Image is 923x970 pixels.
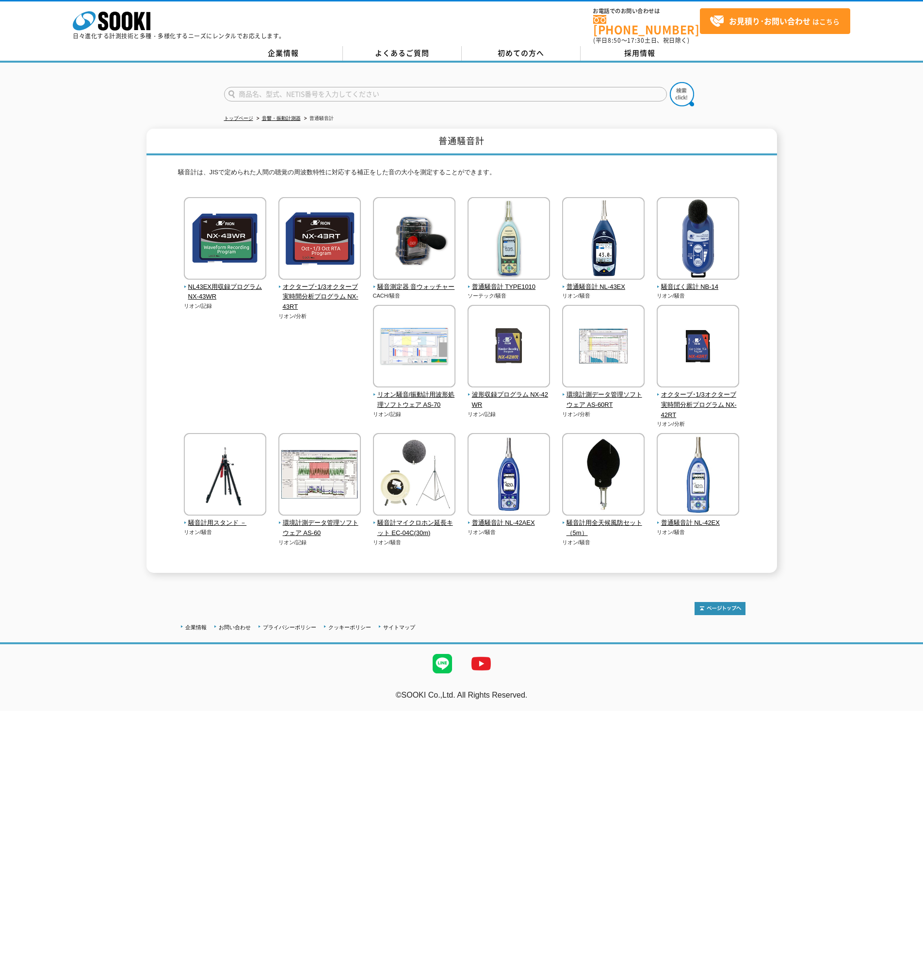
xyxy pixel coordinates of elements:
[468,410,551,418] p: リオン/記録
[383,624,415,630] a: サイトマップ
[657,381,740,420] a: オクターブ･1/3オクターブ実時間分析プログラム NX-42RT
[700,8,850,34] a: お見積り･お問い合わせはこちら
[562,292,645,300] p: リオン/騒音
[373,433,455,518] img: 騒音計マイクロホン延長キット EC-04C(30m)
[184,302,267,310] p: リオン/記録
[657,518,740,528] span: 普通騒音計 NL-42EX
[278,282,361,312] span: オクターブ･1/3オクターブ実時間分析プログラム NX-43RT
[670,82,694,106] img: btn_search.png
[593,36,689,45] span: (平日 ～ 土日、祝日除く)
[373,390,456,410] span: リオン騒音/振動計用波形処理ソフトウェア AS-70
[373,509,456,538] a: 騒音計マイクロホン延長キット EC-04C(30m)
[373,292,456,300] p: CACH/騒音
[373,305,455,390] img: リオン騒音/振動計用波形処理ソフトウェア AS-70
[184,282,267,302] span: NL43EX用収録プログラム NX-43WR
[608,36,621,45] span: 8:50
[562,273,645,292] a: 普通騒音計 NL-43EX
[657,390,740,420] span: オクターブ･1/3オクターブ実時間分析プログラム NX-42RT
[224,46,343,61] a: 企業情報
[224,87,667,101] input: 商品名、型式、NETIS番号を入力してください
[468,381,551,410] a: 波形収録プログラム NX-42WR
[886,701,923,709] a: テストMail
[278,312,361,320] p: リオン/分析
[373,410,456,418] p: リオン/記録
[263,624,316,630] a: プライバシーポリシー
[262,116,301,121] a: 音響・振動計測器
[627,36,645,45] span: 17:30
[498,48,544,58] span: 初めての方へ
[468,282,551,292] span: 普通騒音計 TYPE1010
[373,273,456,292] a: 騒音測定器 音ウォッチャー
[562,197,645,282] img: 普通騒音計 NL-43EX
[729,15,810,27] strong: お見積り･お問い合わせ
[562,538,645,547] p: リオン/騒音
[468,292,551,300] p: ソーテック/騒音
[657,509,740,528] a: 普通騒音計 NL-42EX
[657,282,740,292] span: 騒音ばく露計 NB-14
[219,624,251,630] a: お問い合わせ
[184,273,267,302] a: NL43EX用収録プログラム NX-43WR
[373,282,456,292] span: 騒音測定器 音ウォッチャー
[468,273,551,292] a: 普通騒音計 TYPE1010
[562,433,645,518] img: 騒音計用全天候風防セット （5m）
[562,381,645,410] a: 環境計測データ管理ソフトウェア AS-60RT
[373,518,456,538] span: 騒音計マイクロホン延長キット EC-04C(30m)
[278,197,361,282] img: オクターブ･1/3オクターブ実時間分析プログラム NX-43RT
[278,509,361,538] a: 環境計測データ管理ソフトウェア AS-60
[657,292,740,300] p: リオン/騒音
[184,433,266,518] img: 騒音計用スタンド －
[302,114,334,124] li: 普通騒音計
[657,197,739,282] img: 騒音ばく露計 NB-14
[468,305,550,390] img: 波形収録プログラム NX-42WR
[562,282,645,292] span: 普通騒音計 NL-43EX
[562,410,645,418] p: リオン/分析
[184,528,267,536] p: リオン/騒音
[657,273,740,292] a: 騒音ばく露計 NB-14
[657,420,740,428] p: リオン/分析
[562,509,645,538] a: 騒音計用全天候風防セット （5m）
[73,33,285,39] p: 日々進化する計測技術と多種・多様化するニーズにレンタルでお応えします。
[184,509,267,528] a: 騒音計用スタンド －
[562,305,645,390] img: 環境計測データ管理ソフトウェア AS-60RT
[468,518,551,528] span: 普通騒音計 NL-42AEX
[146,129,777,155] h1: 普通騒音計
[581,46,699,61] a: 採用情報
[593,8,700,14] span: お電話でのお問い合わせは
[343,46,462,61] a: よくあるご質問
[462,46,581,61] a: 初めての方へ
[184,197,266,282] img: NL43EX用収録プログラム NX-43WR
[468,528,551,536] p: リオン/騒音
[178,167,745,183] p: 騒音計は、JISで定められた人間の聴覚の周波数特性に対応する補正をした音の大小を測定することができます。
[278,433,361,518] img: 環境計測データ管理ソフトウェア AS-60
[278,518,361,538] span: 環境計測データ管理ソフトウェア AS-60
[278,273,361,312] a: オクターブ･1/3オクターブ実時間分析プログラム NX-43RT
[184,518,267,528] span: 騒音計用スタンド －
[185,624,207,630] a: 企業情報
[423,644,462,683] img: LINE
[710,14,840,29] span: はこちら
[468,390,551,410] span: 波形収録プログラム NX-42WR
[373,197,455,282] img: 騒音測定器 音ウォッチャー
[468,433,550,518] img: 普通騒音計 NL-42AEX
[373,381,456,410] a: リオン騒音/振動計用波形処理ソフトウェア AS-70
[462,644,501,683] img: YouTube
[657,528,740,536] p: リオン/騒音
[328,624,371,630] a: クッキーポリシー
[278,538,361,547] p: リオン/記録
[224,116,253,121] a: トップページ
[657,433,739,518] img: 普通騒音計 NL-42EX
[657,305,739,390] img: オクターブ･1/3オクターブ実時間分析プログラム NX-42RT
[468,509,551,528] a: 普通騒音計 NL-42AEX
[562,518,645,538] span: 騒音計用全天候風防セット （5m）
[373,538,456,547] p: リオン/騒音
[695,602,745,615] img: トップページへ
[593,15,700,35] a: [PHONE_NUMBER]
[468,197,550,282] img: 普通騒音計 TYPE1010
[562,390,645,410] span: 環境計測データ管理ソフトウェア AS-60RT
